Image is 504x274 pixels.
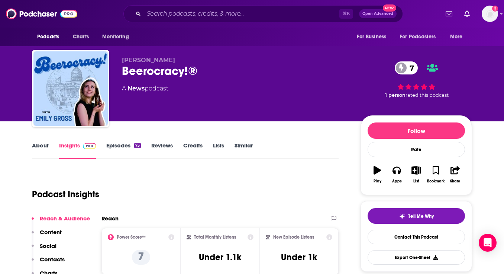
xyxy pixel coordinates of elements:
[402,61,418,74] span: 7
[461,7,473,20] a: Show notifications dropdown
[408,213,434,219] span: Tell Me Why
[59,142,96,159] a: InsightsPodchaser Pro
[427,179,445,184] div: Bookmark
[132,250,150,265] p: 7
[32,229,62,242] button: Content
[213,142,224,159] a: Lists
[273,235,314,240] h2: New Episode Listens
[385,92,406,98] span: 1 person
[117,235,146,240] h2: Power Score™
[40,256,65,263] p: Contacts
[194,235,236,240] h2: Total Monthly Listens
[482,6,498,22] span: Logged in as myatrousis
[387,161,406,188] button: Apps
[445,30,472,44] button: open menu
[123,5,403,22] div: Search podcasts, credits, & more...
[482,6,498,22] img: User Profile
[144,8,339,20] input: Search podcasts, credits, & more...
[492,6,498,12] svg: Add a profile image
[426,161,445,188] button: Bookmark
[374,179,381,184] div: Play
[83,143,96,149] img: Podchaser Pro
[32,189,99,200] h1: Podcast Insights
[40,229,62,236] p: Content
[37,32,59,42] span: Podcasts
[6,7,77,21] img: Podchaser - Follow, Share and Rate Podcasts
[450,179,460,184] div: Share
[33,51,108,126] img: Beerocracy!®
[368,208,465,224] button: tell me why sparkleTell Me Why
[235,142,253,159] a: Similar
[32,30,69,44] button: open menu
[443,7,455,20] a: Show notifications dropdown
[395,30,446,44] button: open menu
[368,161,387,188] button: Play
[362,12,393,16] span: Open Advanced
[368,122,465,139] button: Follow
[122,57,175,64] span: [PERSON_NAME]
[281,252,317,263] h3: Under 1k
[357,32,386,42] span: For Business
[407,161,426,188] button: List
[32,215,90,229] button: Reach & Audience
[32,256,65,270] button: Contacts
[482,6,498,22] button: Show profile menu
[68,30,93,44] a: Charts
[127,85,145,92] a: News
[134,143,141,148] div: 75
[101,215,119,222] h2: Reach
[40,215,90,222] p: Reach & Audience
[446,161,465,188] button: Share
[413,179,419,184] div: List
[395,61,418,74] a: 7
[106,142,141,159] a: Episodes75
[383,4,396,12] span: New
[102,32,129,42] span: Monitoring
[40,242,56,249] p: Social
[450,32,463,42] span: More
[368,230,465,244] a: Contact This Podcast
[406,92,449,98] span: rated this podcast
[183,142,203,159] a: Credits
[368,142,465,157] div: Rate
[352,30,395,44] button: open menu
[32,142,49,159] a: About
[368,250,465,265] button: Export One-Sheet
[361,57,472,103] div: 7 1 personrated this podcast
[32,242,56,256] button: Social
[339,9,353,19] span: ⌘ K
[359,9,397,18] button: Open AdvancedNew
[122,84,168,93] div: A podcast
[199,252,241,263] h3: Under 1.1k
[400,32,436,42] span: For Podcasters
[151,142,173,159] a: Reviews
[97,30,138,44] button: open menu
[73,32,89,42] span: Charts
[399,213,405,219] img: tell me why sparkle
[392,179,402,184] div: Apps
[479,234,497,252] div: Open Intercom Messenger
